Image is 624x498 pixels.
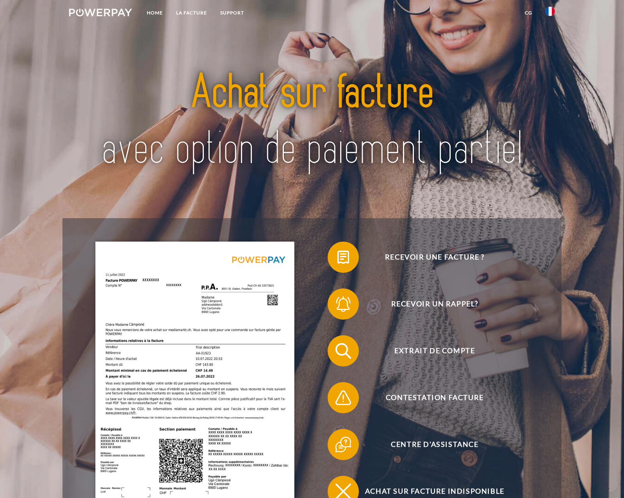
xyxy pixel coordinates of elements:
span: Contestation Facture [339,382,530,413]
span: Centre d'assistance [339,429,530,460]
iframe: Button to launch messaging window [593,467,618,492]
img: title-powerpay_fr.svg [93,50,531,193]
span: Extrait de compte [339,335,530,366]
button: Contestation Facture [328,382,531,413]
a: LA FACTURE [169,6,214,20]
img: fr [546,7,555,16]
button: Centre d'assistance [328,429,531,460]
span: Recevoir un rappel? [339,288,530,320]
img: qb_help.svg [333,435,353,454]
img: qb_warning.svg [333,388,353,407]
span: Recevoir une facture ? [339,242,530,273]
button: Extrait de compte [328,335,531,366]
a: Support [214,6,251,20]
img: logo-powerpay-white.svg [69,9,132,16]
button: Recevoir un rappel? [328,288,531,320]
img: qb_search.svg [333,341,353,361]
a: Home [140,6,169,20]
img: qb_bill.svg [333,247,353,267]
img: qb_bell.svg [333,294,353,314]
button: Recevoir une facture ? [328,242,531,273]
a: CG [518,6,539,20]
